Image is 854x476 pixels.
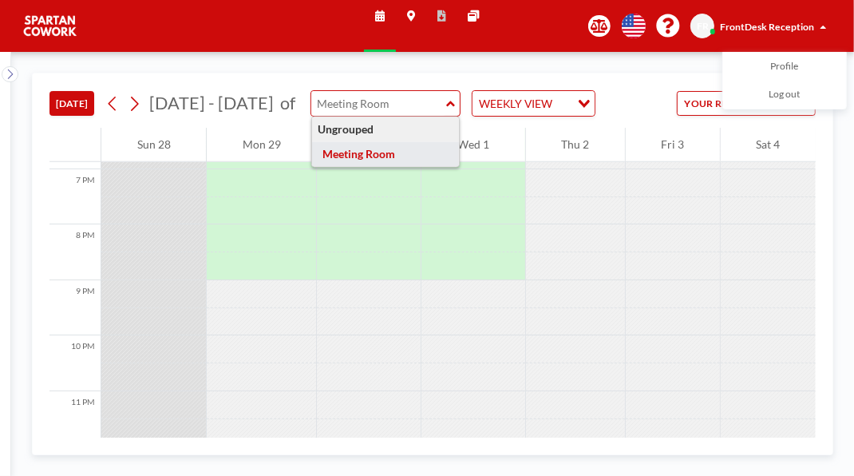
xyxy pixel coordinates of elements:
[49,391,101,447] div: 11 PM
[280,93,295,114] span: of
[720,21,814,33] span: FrontDesk Reception
[101,128,206,162] div: Sun 28
[526,128,625,162] div: Thu 2
[723,53,846,81] a: Profile
[149,93,274,113] span: [DATE] - [DATE]
[721,128,816,162] div: Sat 4
[723,81,846,109] a: Log out
[677,91,816,116] button: YOUR RESERVATIONS
[22,12,78,40] img: organization-logo
[49,224,101,280] div: 8 PM
[556,94,568,113] input: Search for option
[771,60,799,73] span: Profile
[312,117,460,141] div: Ungrouped
[476,94,555,113] span: WEEKLY VIEW
[697,20,709,32] span: FR
[769,88,801,101] span: Log out
[421,128,524,162] div: Wed 1
[311,91,446,116] input: Meeting Room
[472,91,595,116] div: Search for option
[49,335,101,391] div: 10 PM
[49,169,101,225] div: 7 PM
[49,91,94,116] button: [DATE]
[626,128,720,162] div: Fri 3
[312,141,460,166] div: Meeting Room
[49,280,101,336] div: 9 PM
[207,128,316,162] div: Mon 29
